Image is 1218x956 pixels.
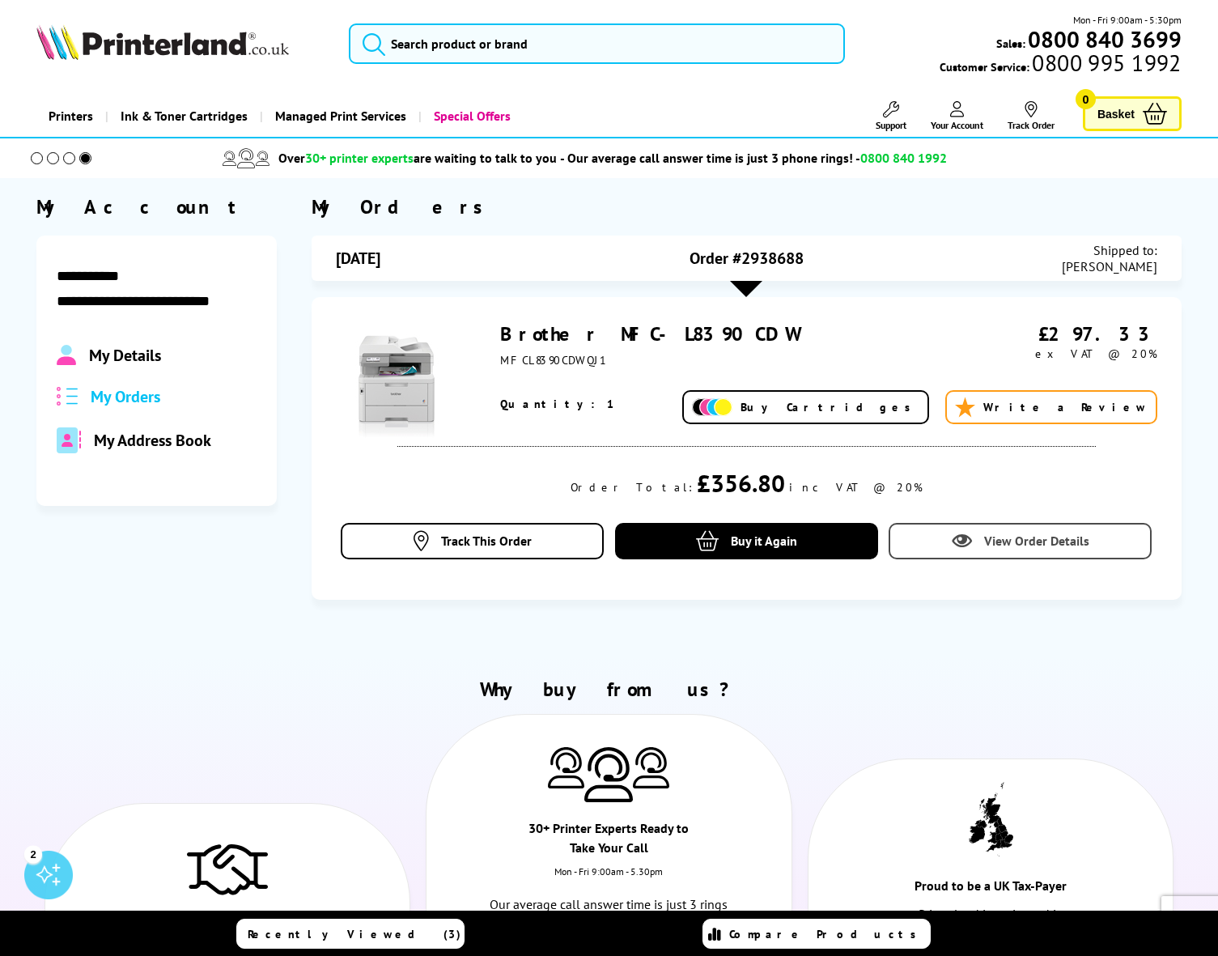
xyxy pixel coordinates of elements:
[36,677,1182,702] h2: Why buy from us?
[789,480,923,495] div: inc VAT @ 20%
[860,150,947,166] span: 0800 840 1992
[940,55,1181,74] span: Customer Service:
[1083,96,1182,131] a: Basket 0
[57,345,75,366] img: Profile.svg
[682,390,929,424] a: Buy Cartridges
[945,390,1157,424] a: Write a Review
[1025,32,1182,47] a: 0800 840 3699
[341,523,604,559] a: Track This Order
[731,533,797,549] span: Buy it Again
[349,23,845,64] input: Search product or brand
[105,96,260,137] a: Ink & Toner Cartridges
[697,467,785,499] div: £356.80
[427,865,791,894] div: Mon - Fri 9:00am - 5.30pm
[187,836,268,901] img: Trusted Service
[518,818,700,865] div: 30+ Printer Experts Ready to Take Your Call
[91,386,160,407] span: My Orders
[24,845,42,863] div: 2
[94,430,211,451] span: My Address Book
[729,927,925,941] span: Compare Products
[741,400,919,414] span: Buy Cartridges
[615,523,878,559] a: Buy it Again
[1008,101,1055,131] a: Track Order
[305,150,414,166] span: 30+ printer experts
[57,427,81,453] img: address-book-duotone-solid.svg
[336,248,380,269] span: [DATE]
[690,248,804,269] span: Order #2938688
[500,321,799,346] a: Brother MFC-L8390CDW
[548,747,584,788] img: Printer Experts
[969,782,1013,856] img: UK tax payer
[584,747,633,803] img: Printer Experts
[571,480,693,495] div: Order Total:
[121,96,248,137] span: Ink & Toner Cartridges
[984,533,1089,549] span: View Order Details
[418,96,523,137] a: Special Offers
[336,321,457,443] img: Brother MFC-L8390CDW
[36,96,105,137] a: Printers
[1076,89,1096,109] span: 0
[983,400,1148,414] span: Write a Review
[876,119,906,131] span: Support
[236,919,465,949] a: Recently Viewed (3)
[692,398,732,417] img: Add Cartridges
[889,523,1152,559] a: View Order Details
[57,387,78,406] img: all-order.svg
[633,747,669,788] img: Printer Experts
[960,346,1157,361] div: ex VAT @ 20%
[500,353,960,368] div: MFCL8390CDWQJ1
[996,36,1025,51] span: Sales:
[1073,12,1182,28] span: Mon - Fri 9:00am - 5:30pm
[441,533,532,549] span: Track This Order
[278,150,557,166] span: Over are waiting to talk to you
[482,894,736,916] p: Our average call answer time is just 3 rings
[1029,55,1181,70] span: 0800 995 1992
[1062,242,1157,258] span: Shipped to:
[260,96,418,137] a: Managed Print Services
[931,119,983,131] span: Your Account
[960,321,1157,346] div: £297.33
[36,194,277,219] div: My Account
[702,919,931,949] a: Compare Products
[899,876,1081,903] div: Proud to be a UK Tax-Payer
[89,345,161,366] span: My Details
[248,927,461,941] span: Recently Viewed (3)
[1062,258,1157,274] span: [PERSON_NAME]
[36,24,329,63] a: Printerland Logo
[560,150,947,166] span: - Our average call answer time is just 3 phone rings! -
[36,24,289,60] img: Printerland Logo
[1097,103,1135,125] span: Basket
[1028,24,1182,54] b: 0800 840 3699
[312,194,1182,219] div: My Orders
[500,397,617,411] span: Quantity: 1
[931,101,983,131] a: Your Account
[876,101,906,131] a: Support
